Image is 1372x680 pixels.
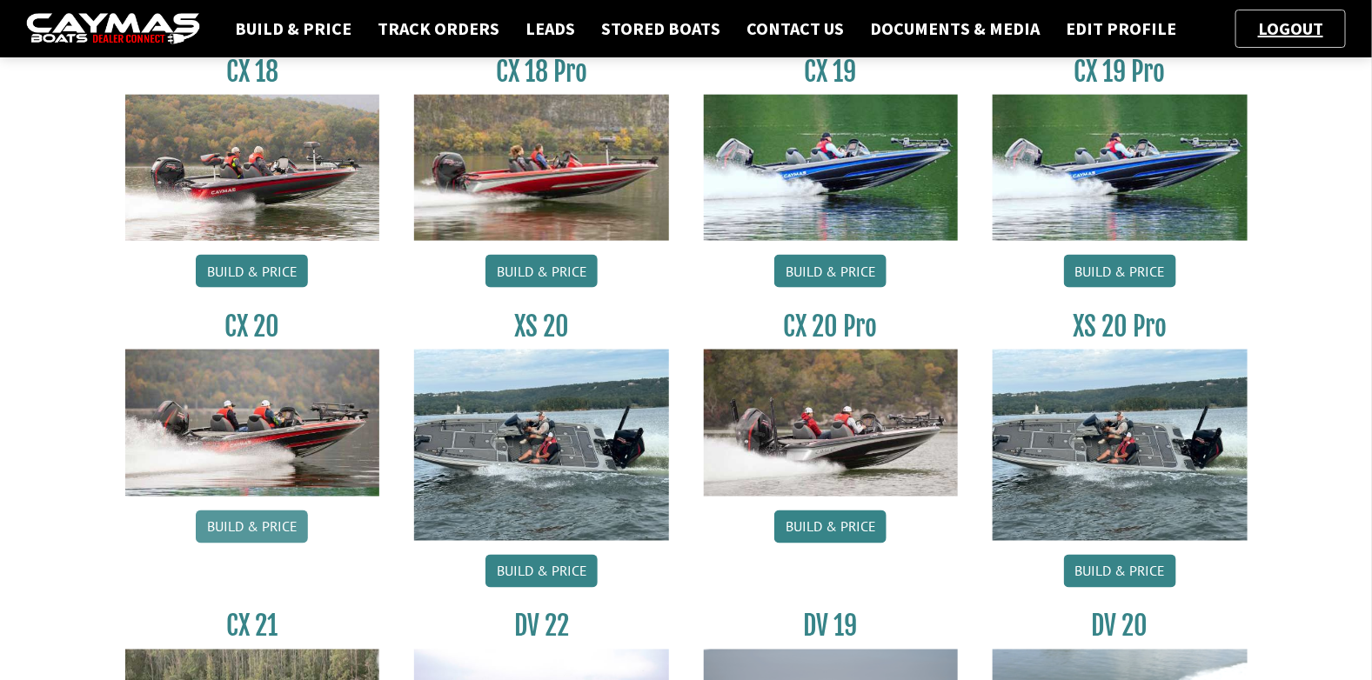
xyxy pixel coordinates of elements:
[485,255,598,288] a: Build & Price
[704,310,959,343] h3: CX 20 Pro
[369,17,508,40] a: Track Orders
[125,610,380,643] h3: CX 21
[993,56,1248,88] h3: CX 19 Pro
[774,255,887,288] a: Build & Price
[125,95,380,241] img: CX-18S_thumbnail.jpg
[26,13,200,45] img: caymas-dealer-connect-2ed40d3bc7270c1d8d7ffb4b79bf05adc795679939227970def78ec6f6c03838.gif
[704,56,959,88] h3: CX 19
[125,56,380,88] h3: CX 18
[414,95,669,241] img: CX-18SS_thumbnail.jpg
[993,610,1248,643] h3: DV 20
[485,555,598,588] a: Build & Price
[226,17,360,40] a: Build & Price
[704,610,959,643] h3: DV 19
[704,95,959,241] img: CX19_thumbnail.jpg
[1064,255,1176,288] a: Build & Price
[125,350,380,496] img: CX-20_thumbnail.jpg
[125,310,380,343] h3: CX 20
[993,95,1248,241] img: CX19_thumbnail.jpg
[704,350,959,496] img: CX-20Pro_thumbnail.jpg
[414,350,669,540] img: XS_20_resized.jpg
[861,17,1048,40] a: Documents & Media
[414,310,669,343] h3: XS 20
[592,17,729,40] a: Stored Boats
[196,255,308,288] a: Build & Price
[1057,17,1185,40] a: Edit Profile
[414,610,669,643] h3: DV 22
[517,17,584,40] a: Leads
[993,350,1248,540] img: XS_20_resized.jpg
[1064,555,1176,588] a: Build & Price
[738,17,853,40] a: Contact Us
[993,310,1248,343] h3: XS 20 Pro
[414,56,669,88] h3: CX 18 Pro
[774,510,887,543] a: Build & Price
[196,510,308,543] a: Build & Price
[1249,17,1332,39] a: Logout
